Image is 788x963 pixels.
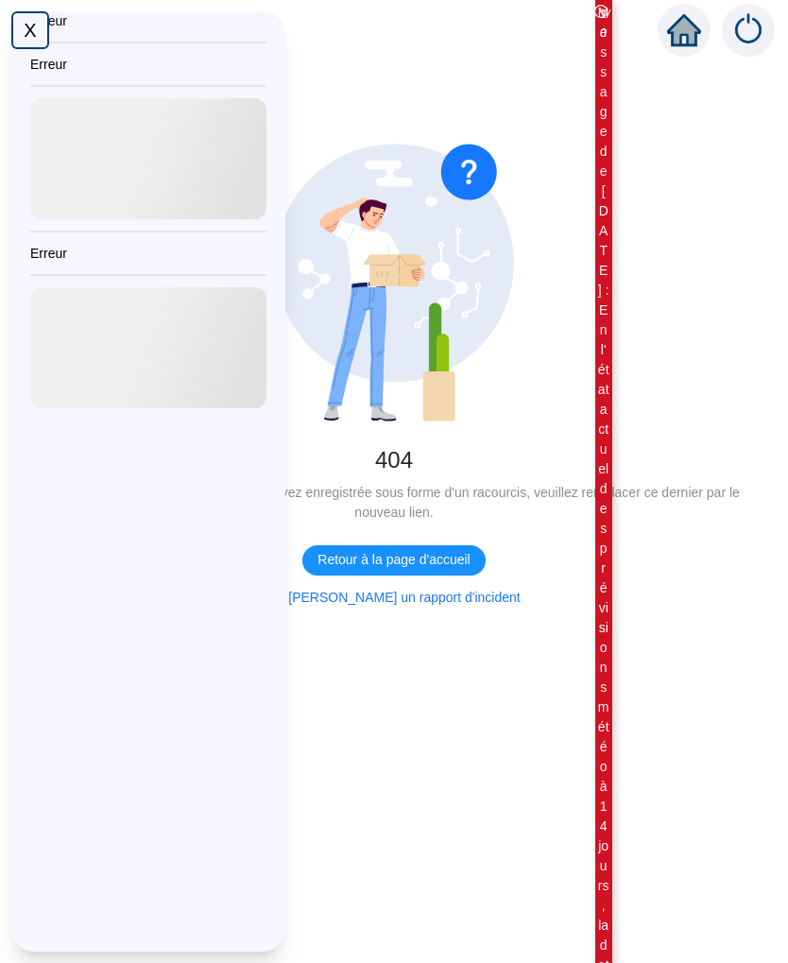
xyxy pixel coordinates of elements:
div: Erreur [30,244,266,263]
button: Retour à la page d'accueil [302,545,485,576]
span: [PERSON_NAME] un rapport d'incident [288,588,520,608]
div: 404 [30,445,758,475]
span: Retour à la page d'accueil [317,550,470,570]
div: Cette page n'existe pas/plus. Si vous l'avez enregistrée sous forme d'un racourcis, veuillez remp... [30,483,758,523]
img: alerts [722,4,775,57]
button: [PERSON_NAME] un rapport d'incident [252,583,535,613]
div: Erreur [30,55,266,74]
span: home [667,13,701,47]
i: 1 / 3 [600,7,610,40]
